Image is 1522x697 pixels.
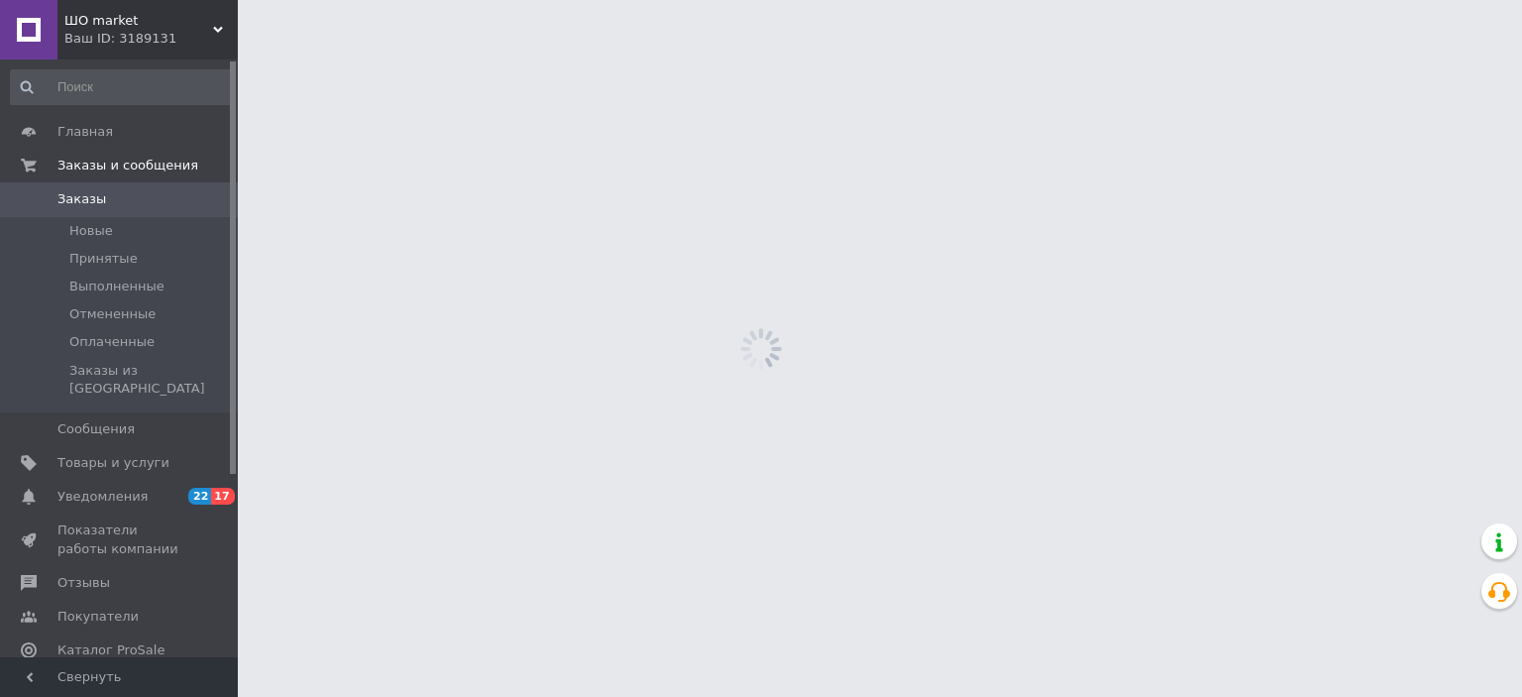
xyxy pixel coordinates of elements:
[57,574,110,592] span: Отзывы
[57,488,148,506] span: Уведомления
[57,420,135,438] span: Сообщения
[188,488,211,505] span: 22
[57,641,164,659] span: Каталог ProSale
[57,454,169,472] span: Товары и услуги
[69,305,156,323] span: Отмененные
[57,522,183,557] span: Показатели работы компании
[69,250,138,268] span: Принятые
[211,488,234,505] span: 17
[57,608,139,626] span: Покупатели
[69,222,113,240] span: Новые
[69,333,155,351] span: Оплаченные
[57,123,113,141] span: Главная
[57,157,198,174] span: Заказы и сообщения
[10,69,234,105] input: Поиск
[64,12,213,30] span: ШО market
[64,30,238,48] div: Ваш ID: 3189131
[69,362,232,398] span: Заказы из [GEOGRAPHIC_DATA]
[69,278,164,295] span: Выполненные
[57,190,106,208] span: Заказы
